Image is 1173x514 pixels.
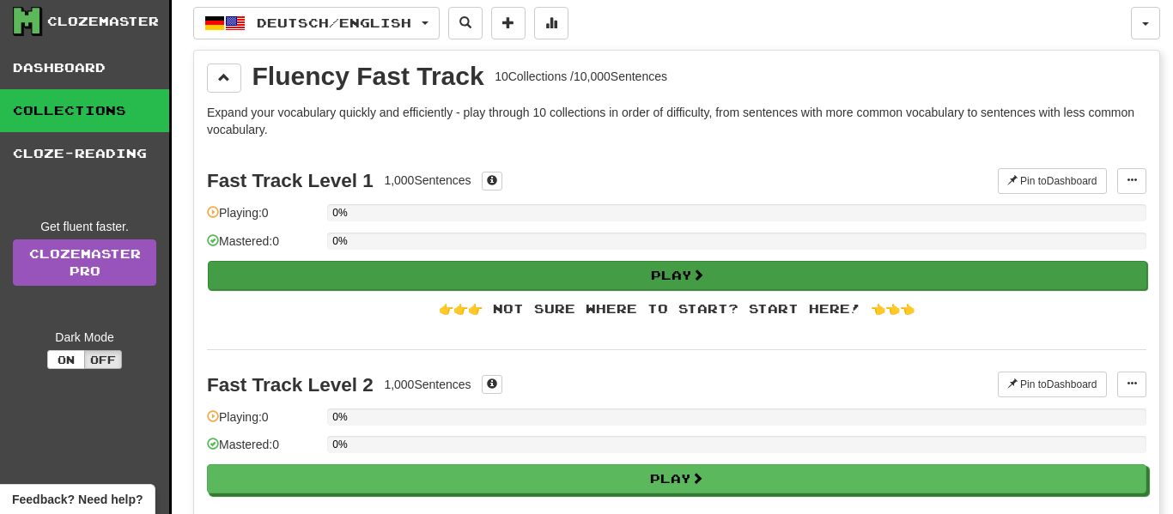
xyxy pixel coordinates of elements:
button: Play [207,464,1146,493]
button: Deutsch/English [193,7,440,39]
span: Open feedback widget [12,491,143,508]
div: 1,000 Sentences [384,172,471,189]
p: Expand your vocabulary quickly and efficiently - play through 10 collections in order of difficul... [207,104,1146,138]
div: Fast Track Level 2 [207,374,374,396]
div: Clozemaster [47,13,159,30]
a: ClozemasterPro [13,239,156,286]
div: Dark Mode [13,329,156,346]
div: Get fluent faster. [13,218,156,235]
div: Mastered: 0 [207,233,319,261]
button: Pin toDashboard [998,372,1107,397]
button: More stats [534,7,568,39]
span: Deutsch / English [257,15,411,30]
button: Add sentence to collection [491,7,526,39]
button: Off [84,350,122,369]
button: On [47,350,85,369]
div: Fast Track Level 1 [207,170,374,191]
div: 10 Collections / 10,000 Sentences [495,68,667,85]
div: 1,000 Sentences [384,376,471,393]
div: Playing: 0 [207,408,319,437]
button: Pin toDashboard [998,168,1107,194]
div: 👉👉👉 Not sure where to start? Start here! 👈👈👈 [207,300,1146,317]
div: Playing: 0 [207,204,319,233]
div: Mastered: 0 [207,436,319,464]
div: Fluency Fast Track [252,63,484,89]
button: Play [208,261,1147,290]
button: Search sentences [448,7,483,39]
